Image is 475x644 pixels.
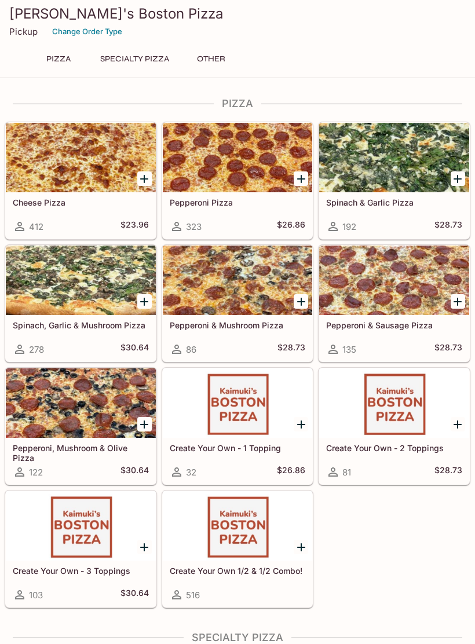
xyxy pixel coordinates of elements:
[6,368,156,438] div: Pepperoni, Mushroom & Olive Pizza
[319,246,469,315] div: Pepperoni & Sausage Pizza
[137,540,152,554] button: Add Create Your Own - 3 Toppings
[162,368,313,485] a: Create Your Own - 1 Topping32$26.86
[277,219,305,233] h5: $26.86
[277,465,305,479] h5: $26.86
[94,51,176,67] button: Specialty Pizza
[6,246,156,315] div: Spinach, Garlic & Mushroom Pizza
[170,197,306,207] h5: Pepperoni Pizza
[137,294,152,309] button: Add Spinach, Garlic & Mushroom Pizza
[434,465,462,479] h5: $28.73
[5,368,156,485] a: Pepperoni, Mushroom & Olive Pizza122$30.64
[6,123,156,192] div: Cheese Pizza
[13,443,149,462] h5: Pepperoni, Mushroom & Olive Pizza
[32,51,85,67] button: Pizza
[9,5,466,23] h3: [PERSON_NAME]'s Boston Pizza
[13,197,149,207] h5: Cheese Pizza
[5,122,156,239] a: Cheese Pizza412$23.96
[5,97,470,110] h4: Pizza
[5,491,156,608] a: Create Your Own - 3 Toppings103$30.64
[319,245,470,362] a: Pepperoni & Sausage Pizza135$28.73
[294,294,308,309] button: Add Pepperoni & Mushroom Pizza
[185,51,237,67] button: Other
[163,368,313,438] div: Create Your Own - 1 Topping
[120,465,149,479] h5: $30.64
[319,122,470,239] a: Spinach & Garlic Pizza192$28.73
[137,171,152,186] button: Add Cheese Pizza
[186,221,202,232] span: 323
[342,467,351,478] span: 81
[342,344,356,355] span: 135
[120,342,149,356] h5: $30.64
[162,122,313,239] a: Pepperoni Pizza323$26.86
[120,588,149,602] h5: $30.64
[294,171,308,186] button: Add Pepperoni Pizza
[5,631,470,644] h4: Specialty Pizza
[326,197,462,207] h5: Spinach & Garlic Pizza
[277,342,305,356] h5: $28.73
[434,219,462,233] h5: $28.73
[163,123,313,192] div: Pepperoni Pizza
[319,368,470,485] a: Create Your Own - 2 Toppings81$28.73
[170,566,306,576] h5: Create Your Own 1/2 & 1/2 Combo!
[294,540,308,554] button: Add Create Your Own 1/2 & 1/2 Combo!
[163,246,313,315] div: Pepperoni & Mushroom Pizza
[5,245,156,362] a: Spinach, Garlic & Mushroom Pizza278$30.64
[29,221,43,232] span: 412
[163,491,313,561] div: Create Your Own 1/2 & 1/2 Combo!
[170,443,306,453] h5: Create Your Own - 1 Topping
[319,368,469,438] div: Create Your Own - 2 Toppings
[186,590,200,601] span: 516
[13,566,149,576] h5: Create Your Own - 3 Toppings
[13,320,149,330] h5: Spinach, Garlic & Mushroom Pizza
[326,443,462,453] h5: Create Your Own - 2 Toppings
[170,320,306,330] h5: Pepperoni & Mushroom Pizza
[162,245,313,362] a: Pepperoni & Mushroom Pizza86$28.73
[29,590,43,601] span: 103
[451,417,465,431] button: Add Create Your Own - 2 Toppings
[319,123,469,192] div: Spinach & Garlic Pizza
[29,344,44,355] span: 278
[186,344,196,355] span: 86
[120,219,149,233] h5: $23.96
[294,417,308,431] button: Add Create Your Own - 1 Topping
[29,467,43,478] span: 122
[326,320,462,330] h5: Pepperoni & Sausage Pizza
[342,221,356,232] span: 192
[9,26,38,37] p: Pickup
[47,23,127,41] button: Change Order Type
[162,491,313,608] a: Create Your Own 1/2 & 1/2 Combo!516
[451,294,465,309] button: Add Pepperoni & Sausage Pizza
[451,171,465,186] button: Add Spinach & Garlic Pizza
[6,491,156,561] div: Create Your Own - 3 Toppings
[186,467,196,478] span: 32
[137,417,152,431] button: Add Pepperoni, Mushroom & Olive Pizza
[434,342,462,356] h5: $28.73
